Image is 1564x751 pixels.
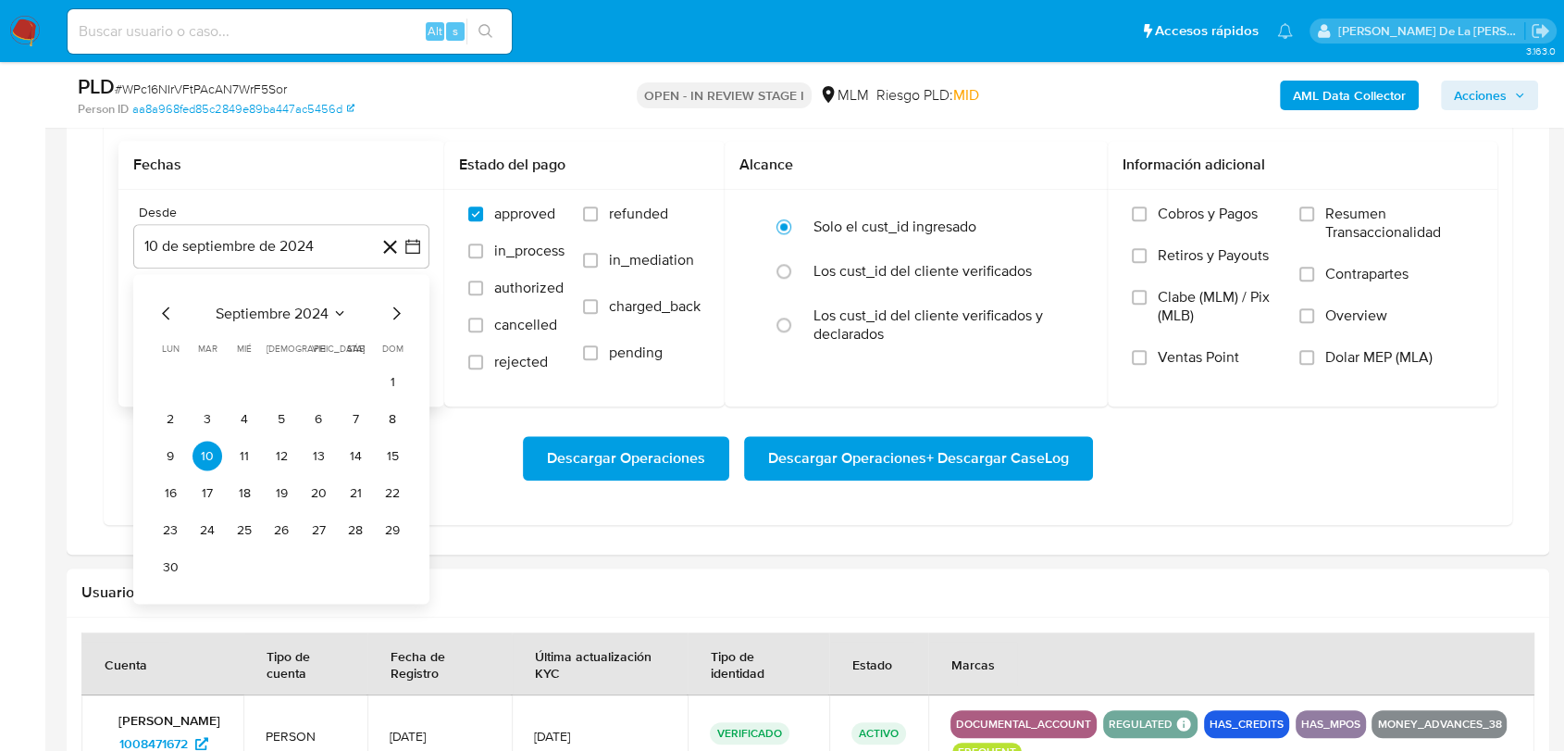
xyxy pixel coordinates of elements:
[1531,21,1550,41] a: Salir
[1525,44,1555,58] span: 3.163.0
[1293,81,1406,110] b: AML Data Collector
[1441,81,1538,110] button: Acciones
[115,80,287,98] span: # WPc16NIrVFtPAcAN7WrF5Sor
[78,71,115,101] b: PLD
[876,85,979,106] span: Riesgo PLD:
[953,84,979,106] span: MID
[132,101,354,118] a: aa8a968fed85c2849e89ba447ac5456d
[81,583,1534,602] h2: Usuarios Asociados
[819,85,869,106] div: MLM
[453,22,458,40] span: s
[428,22,442,40] span: Alt
[637,82,812,108] p: OPEN - IN REVIEW STAGE I
[1280,81,1419,110] button: AML Data Collector
[68,19,512,44] input: Buscar usuario o caso...
[78,101,129,118] b: Person ID
[466,19,504,44] button: search-icon
[1277,23,1293,39] a: Notificaciones
[1454,81,1507,110] span: Acciones
[1338,22,1525,40] p: javier.gutierrez@mercadolibre.com.mx
[1155,21,1259,41] span: Accesos rápidos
